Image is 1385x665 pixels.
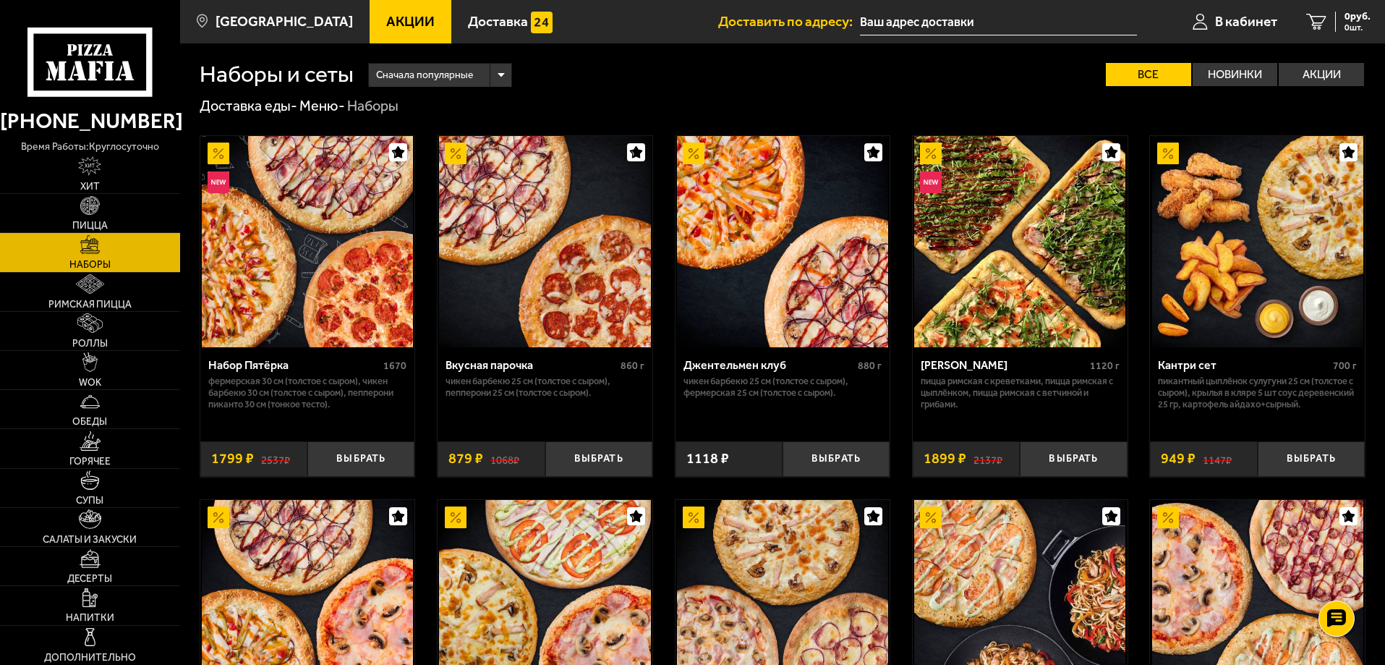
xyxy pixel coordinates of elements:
span: Доставка [468,14,528,28]
s: 1068 ₽ [490,452,519,466]
span: Обеды [72,417,107,427]
img: Набор Пятёрка [202,136,413,347]
img: Вкусная парочка [439,136,650,347]
p: Чикен Барбекю 25 см (толстое с сыром), Пепперони 25 см (толстое с сыром). [446,376,644,399]
img: Акционный [1157,507,1179,528]
img: Акционный [920,143,942,164]
div: Вкусная парочка [446,358,617,372]
img: Акционный [683,507,704,528]
p: Фермерская 30 см (толстое с сыром), Чикен Барбекю 30 см (толстое с сыром), Пепперони Пиканто 30 с... [208,376,407,410]
span: 1670 [383,360,406,372]
a: АкционныйКантри сет [1150,136,1365,347]
span: Сначала популярные [376,62,473,89]
img: Новинка [208,171,229,193]
span: 0 руб. [1344,12,1371,22]
p: Чикен Барбекю 25 см (толстое с сыром), Фермерская 25 см (толстое с сыром). [683,376,882,399]
span: Хит [80,182,100,192]
span: 0 шт. [1344,23,1371,32]
input: Ваш адрес доставки [860,9,1137,35]
img: Акционный [208,143,229,164]
button: Выбрать [307,441,414,477]
s: 2137 ₽ [973,452,1002,466]
div: Набор Пятёрка [208,358,380,372]
span: 1799 ₽ [211,452,254,466]
img: Акционный [920,507,942,528]
span: 860 г [621,360,644,372]
a: АкционныйВкусная парочка [438,136,652,347]
h1: Наборы и сеты [200,63,354,86]
div: Кантри сет [1158,358,1329,372]
span: Пицца [72,221,108,231]
img: Акционный [683,143,704,164]
a: АкционныйДжентельмен клуб [676,136,890,347]
span: 700 г [1333,360,1357,372]
span: 1120 г [1090,360,1120,372]
span: Десерты [67,574,112,584]
img: 15daf4d41897b9f0e9f617042186c801.svg [531,12,553,33]
span: Дополнительно [44,653,136,663]
button: Выбрать [1258,441,1365,477]
span: Доставить по адресу: [718,14,860,28]
span: Наборы [69,260,111,270]
label: Акции [1279,63,1364,86]
p: Пицца Римская с креветками, Пицца Римская с цыплёнком, Пицца Римская с ветчиной и грибами. [921,376,1120,410]
img: Акционный [208,507,229,528]
button: Выбрать [783,441,890,477]
img: Джентельмен клуб [677,136,888,347]
img: Акционный [445,507,466,528]
label: Новинки [1193,63,1278,86]
span: Римская пицца [48,300,132,310]
span: 879 ₽ [448,452,483,466]
s: 2537 ₽ [261,452,290,466]
span: [GEOGRAPHIC_DATA] [216,14,353,28]
img: Акционный [1157,143,1179,164]
img: Новинка [920,171,942,193]
s: 1147 ₽ [1203,452,1232,466]
span: 880 г [858,360,882,372]
p: Пикантный цыплёнок сулугуни 25 см (толстое с сыром), крылья в кляре 5 шт соус деревенский 25 гр, ... [1158,376,1357,410]
div: Наборы [347,97,399,116]
span: 949 ₽ [1161,452,1196,466]
span: 1899 ₽ [924,452,966,466]
img: Мама Миа [914,136,1125,347]
span: 1118 ₽ [686,452,729,466]
span: Роллы [72,339,108,349]
a: АкционныйНовинкаМама Миа [913,136,1128,347]
a: Меню- [299,97,345,114]
a: Доставка еды- [200,97,297,114]
span: Акции [386,14,435,28]
div: Джентельмен клуб [683,358,855,372]
span: WOK [79,378,101,388]
img: Кантри сет [1152,136,1363,347]
label: Все [1106,63,1191,86]
div: [PERSON_NAME] [921,358,1086,372]
span: Горячее [69,457,111,467]
span: Салаты и закуски [43,535,137,545]
span: Напитки [66,613,114,623]
span: В кабинет [1215,14,1277,28]
button: Выбрать [545,441,652,477]
button: Выбрать [1020,441,1127,477]
img: Акционный [445,143,466,164]
span: Супы [76,496,103,506]
a: АкционныйНовинкаНабор Пятёрка [200,136,415,347]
